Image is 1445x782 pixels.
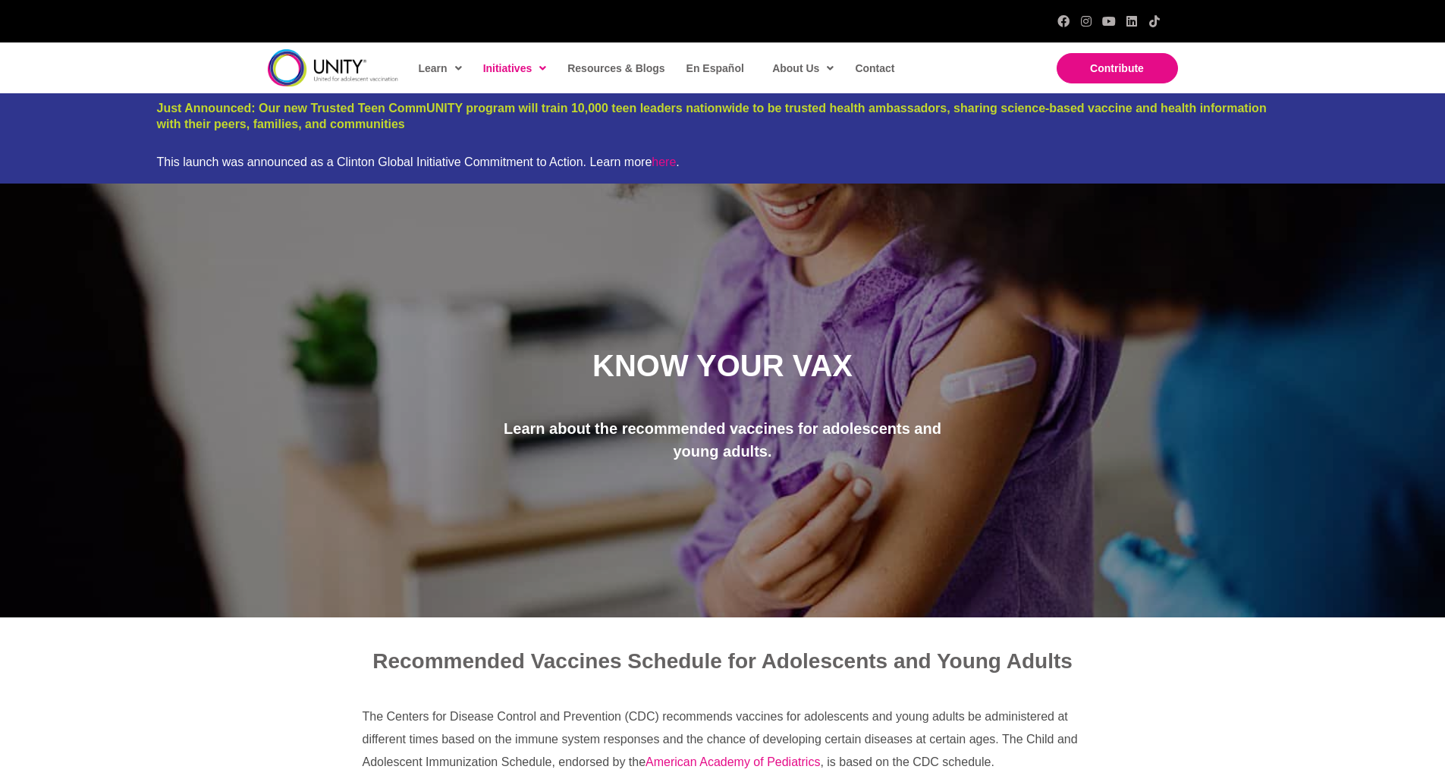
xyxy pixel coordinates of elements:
span: KNOW YOUR VAX [592,349,853,382]
a: LinkedIn [1126,15,1138,27]
a: Contact [847,51,900,86]
span: En Español [686,62,744,74]
a: Just Announced: Our new Trusted Teen CommUNITY program will train 10,000 teen leaders nationwide ... [157,102,1267,130]
a: Contribute [1057,53,1178,83]
a: here [652,155,676,168]
a: About Us [765,51,840,86]
div: This launch was announced as a Clinton Global Initiative Commitment to Action. Learn more . [157,155,1289,169]
span: Initiatives [483,57,547,80]
a: TikTok [1148,15,1161,27]
span: Learn [419,57,462,80]
span: About Us [772,57,834,80]
p: Learn about the recommended vaccines for adolescents and young adults. [482,417,964,463]
a: Instagram [1080,15,1092,27]
a: American Academy of Pediatrics [646,755,820,768]
p: The Centers for Disease Control and Prevention (CDC) recommends vaccines for adolescents and youn... [363,705,1083,773]
a: Facebook [1057,15,1070,27]
span: Recommended Vaccines Schedule for Adolescents and Young Adults [372,649,1073,673]
a: Resources & Blogs [560,51,671,86]
img: unity-logo-dark [268,49,398,86]
a: En Español [679,51,750,86]
span: Contact [855,62,894,74]
span: Resources & Blogs [567,62,664,74]
span: Contribute [1090,62,1144,74]
a: YouTube [1103,15,1115,27]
